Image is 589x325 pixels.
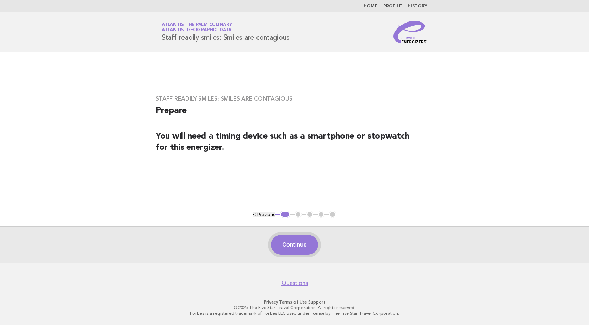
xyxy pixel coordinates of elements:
h3: Staff readily smiles: Smiles are contagious [156,95,433,102]
img: Service Energizers [393,21,427,43]
a: Profile [383,4,402,8]
p: Forbes is a registered trademark of Forbes LLC used under license by The Five Star Travel Corpora... [79,311,510,316]
a: Privacy [264,300,278,305]
h2: Prepare [156,105,433,122]
span: Atlantis [GEOGRAPHIC_DATA] [162,28,233,33]
a: Terms of Use [279,300,307,305]
p: · · [79,299,510,305]
a: Home [364,4,378,8]
a: Questions [281,280,308,287]
button: Continue [271,235,318,255]
a: Support [308,300,325,305]
button: < Previous [253,212,275,217]
button: 1 [280,211,290,218]
a: History [408,4,427,8]
h1: Staff readily smiles: Smiles are contagious [162,23,289,41]
a: Atlantis The Palm CulinaryAtlantis [GEOGRAPHIC_DATA] [162,23,233,32]
p: © 2025 The Five Star Travel Corporation. All rights reserved. [79,305,510,311]
h2: You will need a timing device such as a smartphone or stopwatch for this energizer. [156,131,433,159]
